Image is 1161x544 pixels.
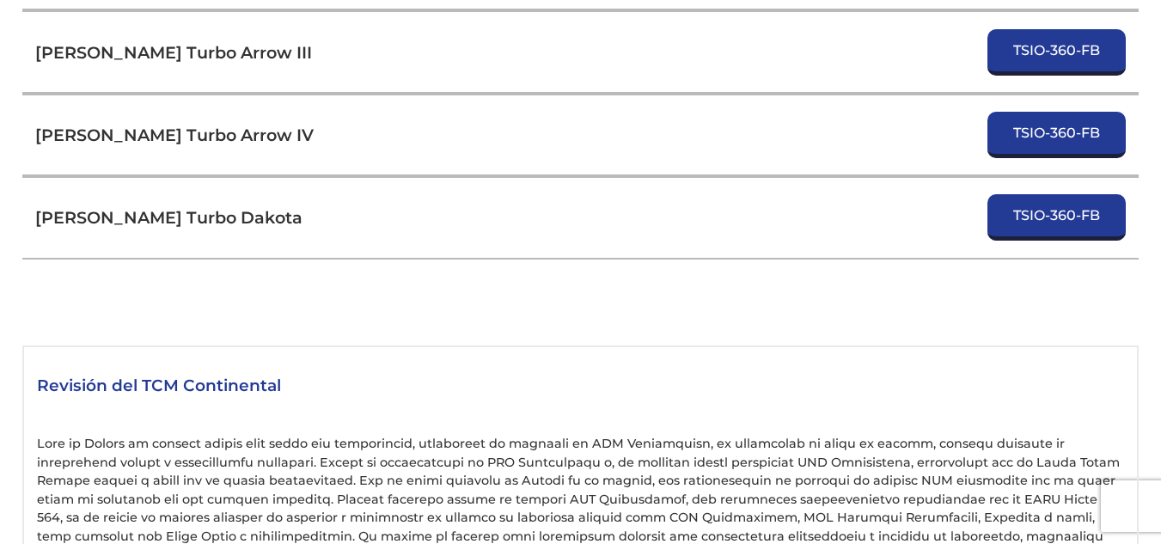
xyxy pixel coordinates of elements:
font: TSIO-360-FB [1013,125,1100,141]
font: TSIO-360-FB [1013,42,1100,58]
font: [PERSON_NAME] Turbo Arrow IV [35,125,314,145]
font: [PERSON_NAME] Turbo Arrow III [35,42,312,63]
font: TSIO-360-FB [1013,207,1100,223]
a: TSIO-360-FB [987,112,1126,158]
a: TSIO-360-FB [987,194,1126,241]
font: Revisión del TCM Continental [37,376,281,395]
font: [PERSON_NAME] Turbo Dakota [35,207,302,228]
a: TSIO-360-FB [987,29,1126,76]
